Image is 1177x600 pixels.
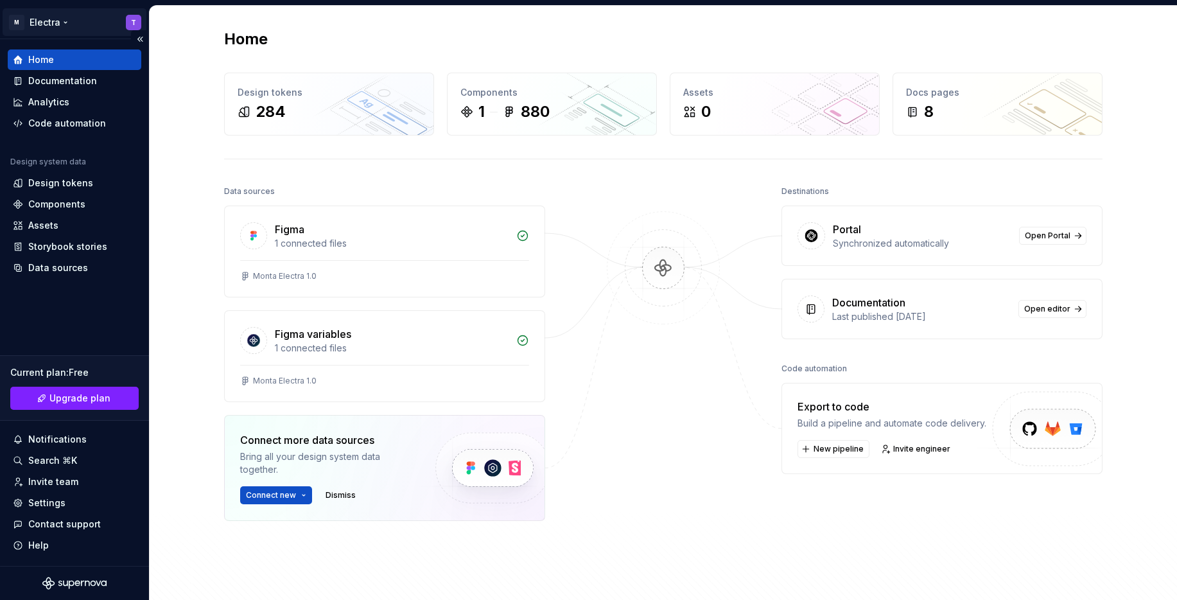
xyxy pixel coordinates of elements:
[8,236,141,257] a: Storybook stories
[683,86,866,99] div: Assets
[798,417,986,430] div: Build a pipeline and automate code delivery.
[8,194,141,215] a: Components
[326,490,356,500] span: Dismiss
[275,326,351,342] div: Figma variables
[28,261,88,274] div: Data sources
[798,440,869,458] button: New pipeline
[8,92,141,112] a: Analytics
[224,29,268,49] h2: Home
[781,360,847,378] div: Code automation
[1019,227,1086,245] a: Open Portal
[28,539,49,552] div: Help
[8,450,141,471] button: Search ⌘K
[924,101,934,122] div: 8
[460,86,643,99] div: Components
[224,182,275,200] div: Data sources
[28,454,77,467] div: Search ⌘K
[240,450,414,476] div: Bring all your design system data together.
[1024,304,1070,314] span: Open editor
[8,113,141,134] a: Code automation
[28,433,87,446] div: Notifications
[781,182,829,200] div: Destinations
[1025,231,1070,241] span: Open Portal
[224,310,545,402] a: Figma variables1 connected filesMonta Electra 1.0
[28,96,69,109] div: Analytics
[1018,300,1086,318] a: Open editor
[240,486,312,504] button: Connect new
[832,295,905,310] div: Documentation
[30,16,60,29] div: Electra
[8,429,141,450] button: Notifications
[275,342,509,355] div: 1 connected files
[10,157,86,167] div: Design system data
[10,366,139,379] div: Current plan : Free
[906,86,1089,99] div: Docs pages
[238,86,421,99] div: Design tokens
[8,71,141,91] a: Documentation
[246,490,296,500] span: Connect new
[877,440,956,458] a: Invite engineer
[8,49,141,70] a: Home
[131,30,149,48] button: Collapse sidebar
[275,237,509,250] div: 1 connected files
[256,101,286,122] div: 284
[28,475,78,488] div: Invite team
[833,237,1011,250] div: Synchronized automatically
[8,173,141,193] a: Design tokens
[253,376,317,386] div: Monta Electra 1.0
[798,399,986,414] div: Export to code
[8,514,141,534] button: Contact support
[447,73,657,136] a: Components1880
[131,17,136,28] div: T
[42,577,107,590] svg: Supernova Logo
[8,258,141,278] a: Data sources
[8,493,141,513] a: Settings
[28,518,101,531] div: Contact support
[253,271,317,281] div: Monta Electra 1.0
[28,75,97,87] div: Documentation
[8,535,141,556] button: Help
[10,387,139,410] button: Upgrade plan
[224,73,434,136] a: Design tokens284
[833,222,861,237] div: Portal
[49,392,110,405] span: Upgrade plan
[8,215,141,236] a: Assets
[275,222,304,237] div: Figma
[9,15,24,30] div: M
[893,444,950,454] span: Invite engineer
[670,73,880,136] a: Assets0
[320,486,362,504] button: Dismiss
[28,198,85,211] div: Components
[28,240,107,253] div: Storybook stories
[28,497,65,509] div: Settings
[893,73,1103,136] a: Docs pages8
[701,101,711,122] div: 0
[28,219,58,232] div: Assets
[521,101,550,122] div: 880
[478,101,485,122] div: 1
[8,472,141,492] a: Invite team
[28,53,54,66] div: Home
[28,177,93,190] div: Design tokens
[3,8,146,36] button: MElectraT
[224,206,545,297] a: Figma1 connected filesMonta Electra 1.0
[240,432,414,448] div: Connect more data sources
[832,310,1011,323] div: Last published [DATE]
[28,117,106,130] div: Code automation
[814,444,864,454] span: New pipeline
